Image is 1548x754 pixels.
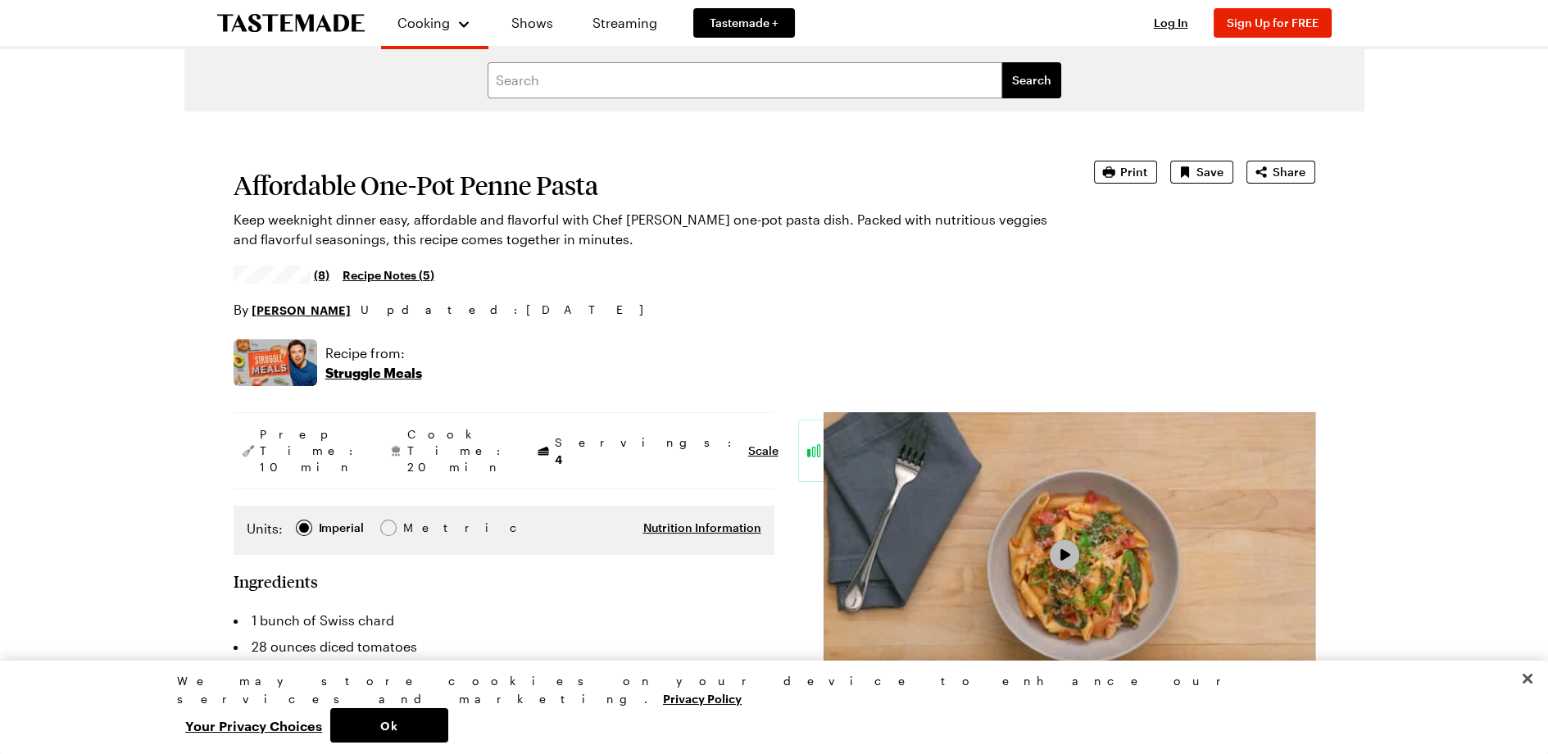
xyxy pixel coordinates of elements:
[1138,15,1204,31] button: Log In
[234,571,318,591] h2: Ingredients
[217,14,365,33] a: To Tastemade Home Page
[325,343,422,363] p: Recipe from:
[1246,161,1315,184] button: Share
[177,672,1357,708] div: We may store cookies on your device to enhance our services and marketing.
[1154,16,1188,30] span: Log In
[234,210,1048,249] p: Keep weeknight dinner easy, affordable and flavorful with Chef [PERSON_NAME] one-pot pasta dish. ...
[710,15,779,31] span: Tastemade +
[748,443,779,459] button: Scale
[693,8,795,38] a: Tastemade +
[1509,661,1546,697] button: Close
[555,434,740,468] span: Servings:
[319,519,364,537] div: Imperial
[1196,164,1223,180] span: Save
[234,300,351,320] p: By
[314,266,329,283] span: (8)
[247,519,438,542] div: Imperial Metric
[247,519,283,538] label: Units:
[643,520,761,536] button: Nutrition Information
[403,519,439,537] span: Metric
[325,363,422,383] p: Struggle Meals
[325,343,422,383] a: Recipe from:Struggle Meals
[1002,62,1061,98] button: filters
[343,266,434,284] a: Recipe Notes (5)
[663,690,742,706] a: More information about your privacy, opens in a new tab
[234,634,774,660] li: 28 ounces diced tomatoes
[260,426,361,475] span: Prep Time: 10 min
[234,660,774,686] li: 3 cloves garlic, sliced
[319,519,365,537] span: Imperial
[234,268,329,281] a: 4.5/5 stars from 8 reviews
[1050,540,1079,570] button: Play Video
[1214,8,1332,38] button: Sign Up for FREE
[555,451,562,466] span: 4
[361,301,660,319] span: Updated : [DATE]
[403,519,438,537] div: Metric
[1273,164,1305,180] span: Share
[252,301,351,319] a: [PERSON_NAME]
[234,339,317,386] img: Show where recipe is used
[330,708,448,743] button: Ok
[1120,164,1147,180] span: Print
[397,7,472,39] button: Cooking
[407,426,509,475] span: Cook Time: 20 min
[397,15,450,30] span: Cooking
[1170,161,1233,184] button: Save recipe
[1094,161,1157,184] button: Print
[1227,16,1319,30] span: Sign Up for FREE
[177,708,330,743] button: Your Privacy Choices
[824,412,1315,689] video-js: Video Player
[234,170,1048,200] h1: Affordable One-Pot Penne Pasta
[234,607,774,634] li: 1 bunch of Swiss chard
[177,672,1357,743] div: Privacy
[1012,72,1051,89] span: Search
